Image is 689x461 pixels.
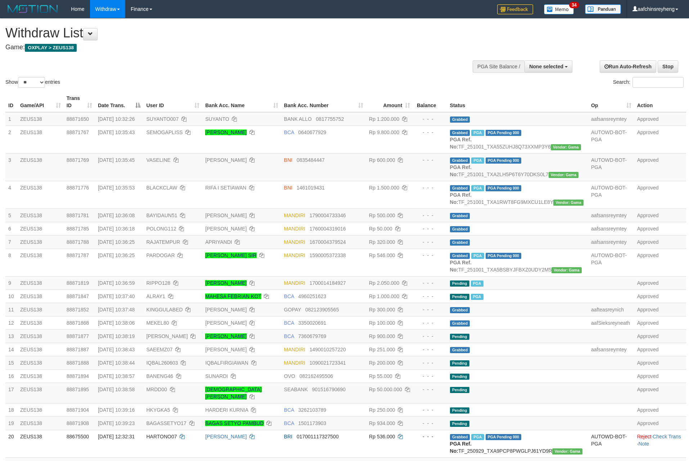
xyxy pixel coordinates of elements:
a: SUNARDI [205,373,228,379]
span: Copy 901516790690 to clipboard [312,387,346,392]
span: Rp 200.000 [369,360,395,366]
td: aafteasreynich [588,303,634,316]
th: Action [634,92,686,112]
span: Marked by aafsolysreylen [471,253,484,259]
span: Rp 500.000 [369,213,395,218]
a: [PERSON_NAME] [205,157,247,163]
td: TF_251001_TXA55ZUHJ8Q73XXMP3Y6 [447,125,588,153]
span: 88871787 [67,252,89,258]
img: Button%20Memo.svg [544,4,574,14]
span: BANENG46 [146,373,173,379]
td: 14 [5,343,17,356]
span: PGA Pending [486,158,522,164]
span: Pending [450,421,469,427]
th: Op: activate to sort column ascending [588,92,634,112]
span: 88871904 [67,407,89,413]
img: panduan.png [585,4,621,14]
th: Bank Acc. Number: activate to sort column ascending [281,92,366,112]
b: PGA Ref. No: [450,137,472,150]
span: 34 [569,2,579,8]
td: 6 [5,222,17,235]
span: Pending [450,334,469,340]
td: ZEUS138 [17,248,64,276]
td: Approved [634,356,686,369]
span: Pending [450,360,469,366]
td: Approved [634,416,686,430]
td: Approved [634,235,686,248]
td: 4 [5,181,17,209]
span: MANDIRI [284,360,305,366]
td: Approved [634,248,686,276]
span: Copy 1760004319016 to clipboard [310,226,346,232]
span: Rp 1.500.000 [369,185,399,191]
span: Rp 2.050.000 [369,280,399,286]
td: 10 [5,289,17,303]
span: Rp 50.000.000 [369,387,402,392]
span: BCA [284,333,294,339]
span: Rp 9.800.000 [369,129,399,135]
td: aafsansreymtey [588,235,634,248]
a: Note [639,441,649,447]
td: aafsansreymtey [588,343,634,356]
span: Rp 300.000 [369,307,395,312]
span: BCA [284,293,294,299]
td: aafsansreymtey [588,112,634,126]
span: SUYANTO007 [146,116,179,122]
a: [PERSON_NAME] [205,280,247,286]
span: RIPPO128 [146,280,170,286]
td: Approved [634,153,686,181]
a: HARDERI KURNIA [205,407,248,413]
td: TF_251001_TXA1RWT8FG9MXCU1LE8Y [447,181,588,209]
td: aafSieksreyneath [588,316,634,329]
td: Approved [634,343,686,356]
th: User ID: activate to sort column ascending [143,92,202,112]
div: - - - [416,346,444,353]
div: - - - [416,212,444,219]
div: - - - [416,129,444,136]
span: Grabbed [450,213,470,219]
td: ZEUS138 [17,222,64,235]
span: Rp 934.000 [369,420,395,426]
span: [DATE] 10:35:45 [98,157,135,163]
a: IQBALFIRGIAWAN [205,360,248,366]
span: Vendor URL: https://trx31.1velocity.biz [553,200,584,206]
span: Pending [450,407,469,414]
td: 17 [5,383,17,403]
span: MANDIRI [284,252,305,258]
td: ZEUS138 [17,383,64,403]
span: POLONG112 [146,226,176,232]
span: Copy 0640677929 to clipboard [298,129,327,135]
td: Approved [634,316,686,329]
td: TF_251001_TXA2LH5P6T6Y70DKS0L7 [447,153,588,181]
button: None selected [524,60,572,73]
span: GOPAY [284,307,301,312]
span: Grabbed [450,117,470,123]
span: Rp 900.000 [369,333,395,339]
span: Rp 250.000 [369,407,395,413]
span: [DATE] 10:39:23 [98,420,135,426]
div: - - - [416,156,444,164]
th: Trans ID: activate to sort column ascending [64,92,95,112]
td: Approved [634,112,686,126]
span: BAYIDAUN51 [146,213,177,218]
td: 1 [5,112,17,126]
span: VASELINE [146,157,170,163]
span: Copy 082162495506 to clipboard [300,373,333,379]
td: aafsansreymtey [588,222,634,235]
td: 16 [5,369,17,383]
span: BCA [284,420,294,426]
b: PGA Ref. No: [450,164,472,177]
a: [DEMOGRAPHIC_DATA][PERSON_NAME] [205,387,262,400]
span: MANDIRI [284,280,305,286]
a: [PERSON_NAME] [205,129,247,135]
img: Feedback.jpg [497,4,533,14]
th: ID [5,92,17,112]
a: [PERSON_NAME] [205,226,247,232]
div: - - - [416,433,444,440]
span: 88871877 [67,333,89,339]
span: Grabbed [450,347,470,353]
th: Balance [413,92,447,112]
div: - - - [416,319,444,327]
td: 8 [5,248,17,276]
b: PGA Ref. No: [450,260,472,273]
